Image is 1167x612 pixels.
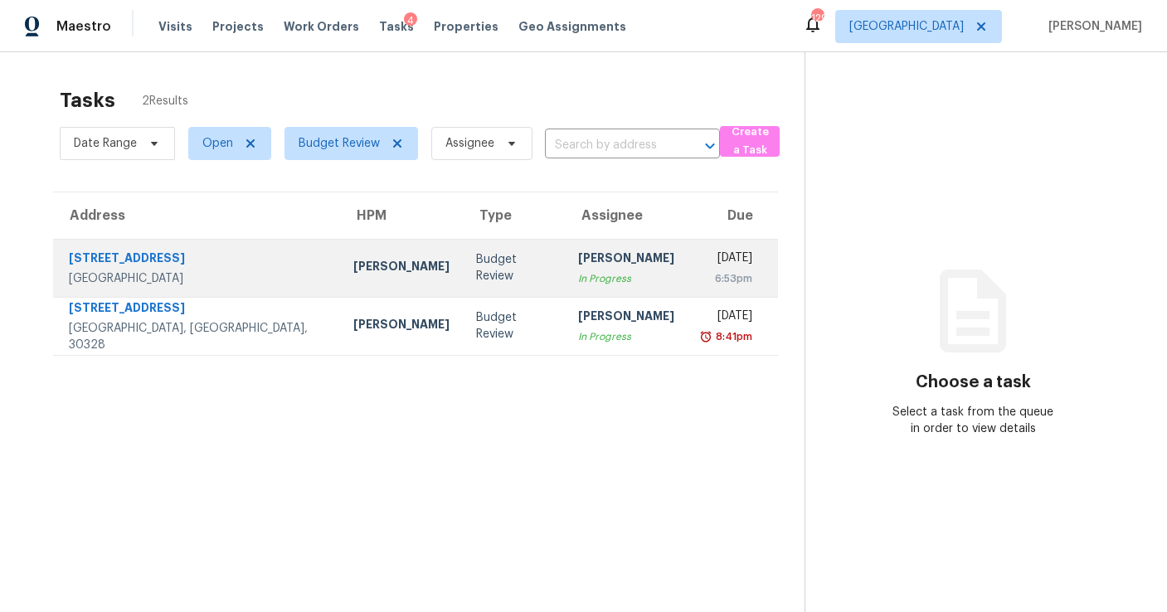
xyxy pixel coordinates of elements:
[284,18,359,35] span: Work Orders
[434,18,498,35] span: Properties
[916,374,1031,391] h3: Choose a task
[353,258,450,279] div: [PERSON_NAME]
[404,12,417,29] div: 4
[701,270,752,287] div: 6:53pm
[578,250,674,270] div: [PERSON_NAME]
[60,92,115,109] h2: Tasks
[1042,18,1142,35] span: [PERSON_NAME]
[545,133,673,158] input: Search by address
[889,404,1057,437] div: Select a task from the queue in order to view details
[212,18,264,35] span: Projects
[463,192,566,239] th: Type
[811,10,823,27] div: 129
[699,328,712,345] img: Overdue Alarm Icon
[53,192,340,239] th: Address
[688,192,778,239] th: Due
[728,123,771,161] span: Create a Task
[379,21,414,32] span: Tasks
[69,250,327,270] div: [STREET_ADDRESS]
[701,308,752,328] div: [DATE]
[142,93,188,109] span: 2 Results
[56,18,111,35] span: Maestro
[69,320,327,353] div: [GEOGRAPHIC_DATA], [GEOGRAPHIC_DATA], 30328
[701,250,752,270] div: [DATE]
[698,134,722,158] button: Open
[578,308,674,328] div: [PERSON_NAME]
[578,270,674,287] div: In Progress
[69,270,327,287] div: [GEOGRAPHIC_DATA]
[712,328,752,345] div: 8:41pm
[720,126,780,157] button: Create a Task
[476,309,552,342] div: Budget Review
[518,18,626,35] span: Geo Assignments
[849,18,964,35] span: [GEOGRAPHIC_DATA]
[158,18,192,35] span: Visits
[578,328,674,345] div: In Progress
[69,299,327,320] div: [STREET_ADDRESS]
[476,251,552,284] div: Budget Review
[299,135,380,152] span: Budget Review
[353,316,450,337] div: [PERSON_NAME]
[340,192,463,239] th: HPM
[565,192,688,239] th: Assignee
[445,135,494,152] span: Assignee
[74,135,137,152] span: Date Range
[202,135,233,152] span: Open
